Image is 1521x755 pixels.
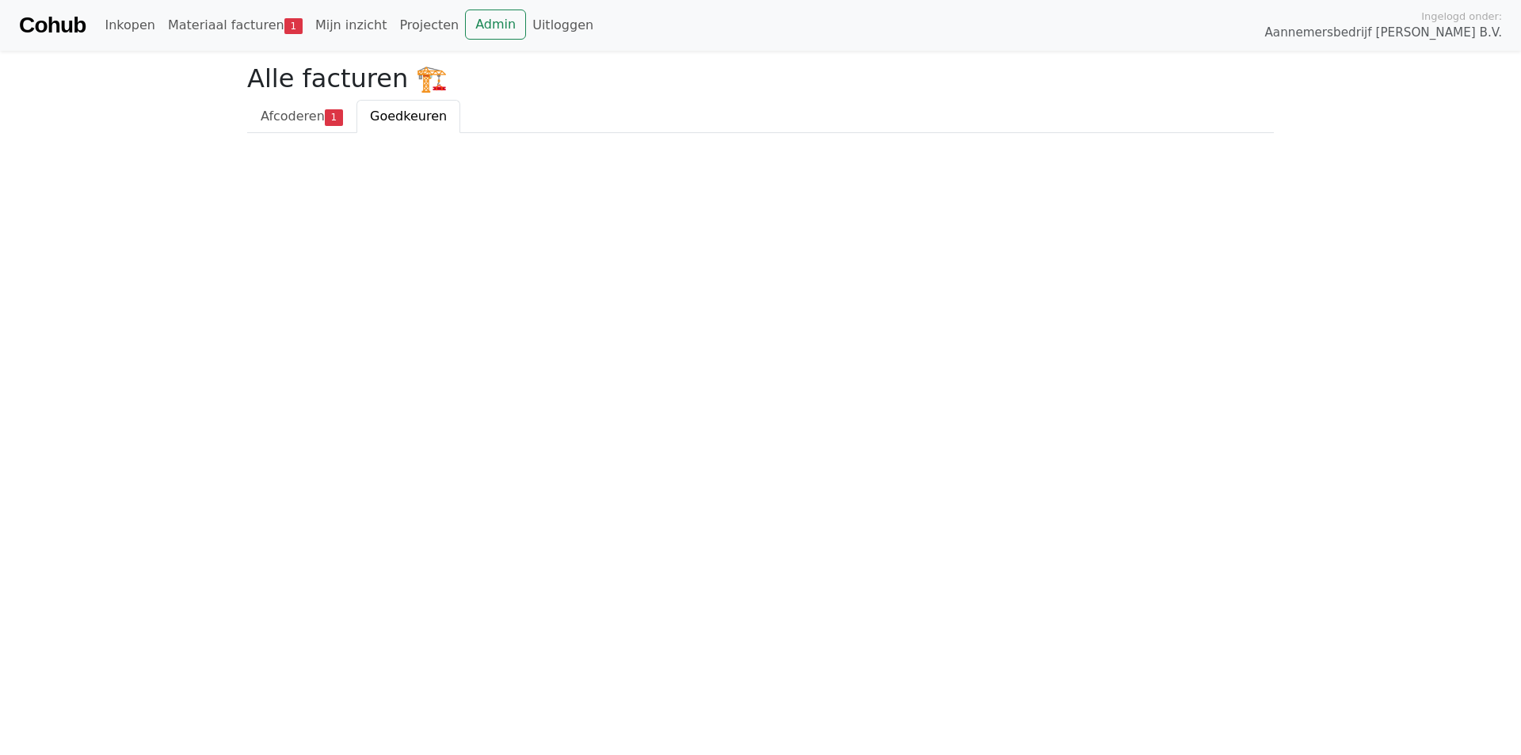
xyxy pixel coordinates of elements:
span: 1 [325,109,343,125]
a: Admin [465,10,526,40]
span: Goedkeuren [370,109,447,124]
span: Aannemersbedrijf [PERSON_NAME] B.V. [1264,24,1502,42]
span: Afcoderen [261,109,325,124]
a: Uitloggen [526,10,600,41]
a: Inkopen [98,10,161,41]
span: 1 [284,18,303,34]
span: Ingelogd onder: [1421,9,1502,24]
a: Projecten [393,10,465,41]
a: Afcoderen1 [247,100,356,133]
a: Mijn inzicht [309,10,394,41]
h2: Alle facturen 🏗️ [247,63,1274,93]
a: Materiaal facturen1 [162,10,309,41]
a: Goedkeuren [356,100,460,133]
a: Cohub [19,6,86,44]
